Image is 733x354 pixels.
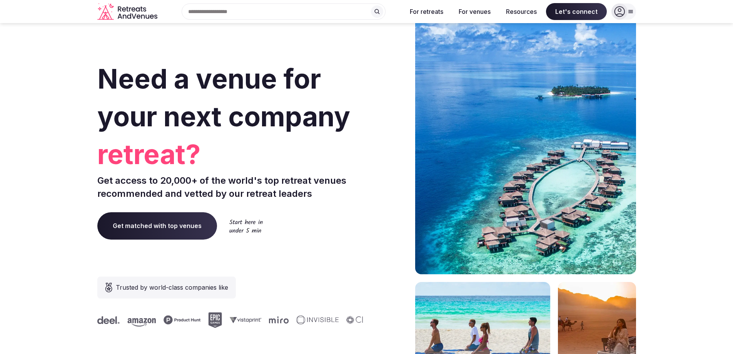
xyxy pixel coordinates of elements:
[97,174,364,200] p: Get access to 20,000+ of the world's top retreat venues recommended and vetted by our retreat lea...
[452,3,497,20] button: For venues
[97,212,217,239] a: Get matched with top venues
[97,62,350,133] span: Need a venue for your next company
[546,3,607,20] span: Let's connect
[97,136,364,173] span: retreat?
[97,316,119,324] svg: Deel company logo
[229,219,263,233] img: Start here in under 5 min
[97,3,159,20] svg: Retreats and Venues company logo
[269,316,288,324] svg: Miro company logo
[116,283,228,292] span: Trusted by world-class companies like
[208,312,222,328] svg: Epic Games company logo
[97,3,159,20] a: Visit the homepage
[404,3,449,20] button: For retreats
[229,317,261,323] svg: Vistaprint company logo
[296,315,338,325] svg: Invisible company logo
[500,3,543,20] button: Resources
